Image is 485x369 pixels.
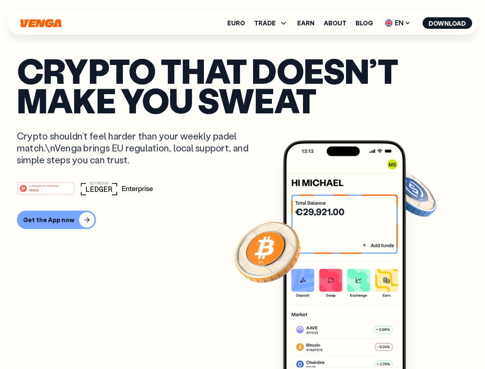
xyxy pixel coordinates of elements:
img: flag-uk [385,19,392,27]
a: Get the App now [17,211,468,229]
a: #1 PRODUCT OF THE MONTHWeb3 [17,186,74,196]
a: About [324,20,346,26]
a: Earn [297,20,315,26]
tspan: #1 PRODUCT OF THE MONTH [29,184,58,187]
p: Crypto shouldn’t feel harder than your weekly padel match.\nVenga brings EU regulation, local sup... [17,130,260,166]
p: Crypto that doesn’t make you sweat [17,56,468,115]
a: Euro [227,20,245,26]
svg: Home [19,19,62,28]
img: USDC coin [383,165,438,221]
a: Blog [356,20,373,26]
span: TRADE [254,20,276,26]
span: EN [382,17,413,29]
div: Get the App now [23,216,74,224]
span: TRADE [254,18,288,28]
button: Get the App now [17,211,96,229]
img: Bitcoin [233,217,302,286]
button: Download [422,17,472,29]
tspan: Web3 [29,188,39,192]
